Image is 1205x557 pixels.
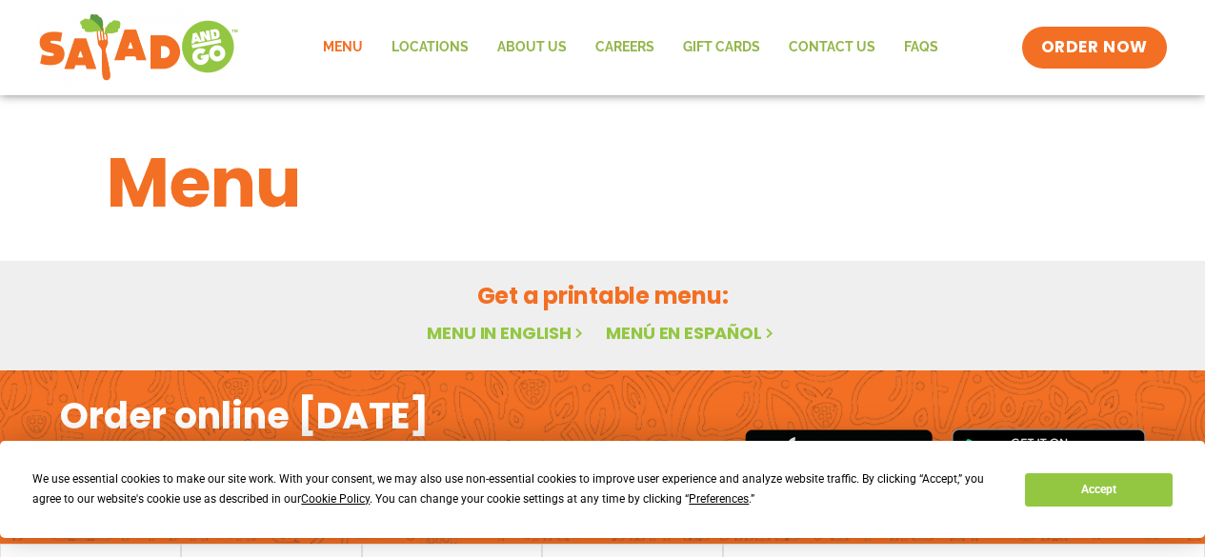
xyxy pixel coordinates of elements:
a: Careers [581,26,669,70]
h2: Order online [DATE] [60,392,429,439]
h2: Get a printable menu: [107,279,1099,312]
span: Preferences [689,492,749,506]
span: Cookie Policy [301,492,370,506]
a: Contact Us [774,26,890,70]
a: FAQs [890,26,953,70]
a: ORDER NOW [1022,27,1167,69]
a: Menu [309,26,377,70]
a: About Us [483,26,581,70]
img: google_play [952,428,1146,486]
a: Menu in English [427,321,587,345]
button: Accept [1025,473,1172,507]
a: Locations [377,26,483,70]
span: ORDER NOW [1041,36,1148,59]
img: appstore [745,427,933,488]
h1: Menu [107,131,1099,234]
a: GIFT CARDS [669,26,774,70]
img: new-SAG-logo-768×292 [38,10,239,86]
a: Menú en español [606,321,777,345]
div: We use essential cookies to make our site work. With your consent, we may also use non-essential ... [32,469,1002,509]
nav: Menu [309,26,953,70]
